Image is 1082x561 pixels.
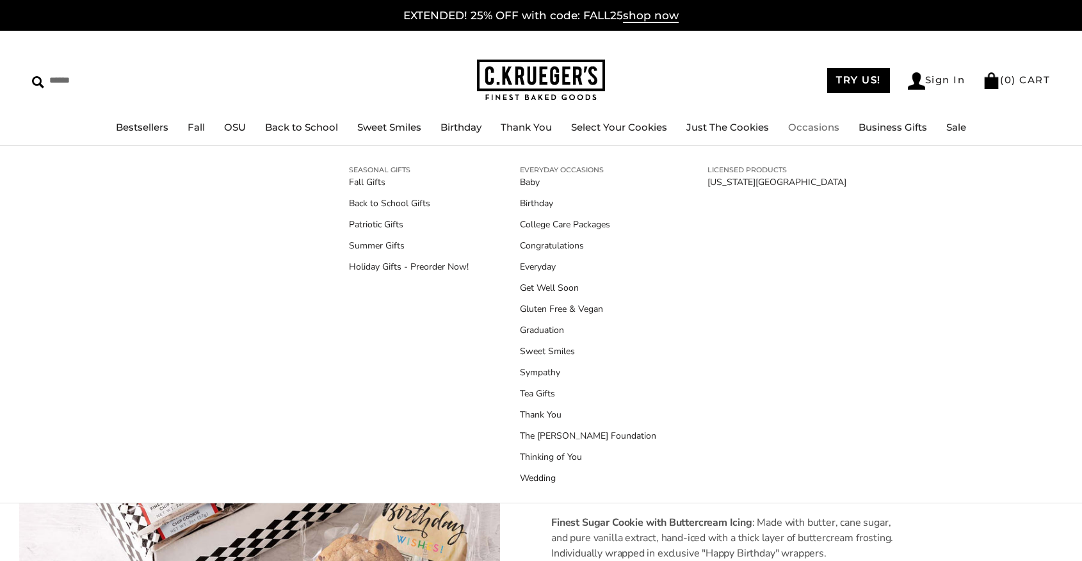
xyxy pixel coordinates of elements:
a: Select Your Cookies [571,121,667,133]
a: Sympathy [520,366,656,379]
a: EVERYDAY OCCASIONS [520,164,656,175]
p: : Made with butter, cane sugar, and pure vanilla extract, hand-iced with a thick layer of butterc... [551,515,901,561]
a: OSU [224,121,246,133]
a: Summer Gifts [349,239,469,252]
a: Wedding [520,471,656,485]
a: Just The Cookies [686,121,769,133]
a: Gluten Free & Vegan [520,302,656,316]
a: College Care Packages [520,218,656,231]
img: Bag [983,72,1000,89]
a: Sign In [908,72,965,90]
a: Business Gifts [859,121,927,133]
a: (0) CART [983,74,1050,86]
span: shop now [623,9,679,23]
input: Search [32,70,184,90]
a: Occasions [788,121,839,133]
a: Fall Gifts [349,175,469,189]
img: C.KRUEGER'S [477,60,605,101]
a: Sale [946,121,966,133]
a: The [PERSON_NAME] Foundation [520,429,656,443]
a: Patriotic Gifts [349,218,469,231]
a: Sweet Smiles [520,345,656,358]
a: Get Well Soon [520,281,656,295]
span: 0 [1005,74,1012,86]
a: Thank You [520,408,656,421]
a: Thank You [501,121,552,133]
img: Account [908,72,925,90]
a: Tea Gifts [520,387,656,400]
a: Holiday Gifts - Preorder Now! [349,260,469,273]
a: Birthday [520,197,656,210]
a: SEASONAL GIFTS [349,164,469,175]
a: Bestsellers [116,121,168,133]
a: EXTENDED! 25% OFF with code: FALL25shop now [403,9,679,23]
a: Congratulations [520,239,656,252]
a: Sweet Smiles [357,121,421,133]
a: Baby [520,175,656,189]
a: Birthday [440,121,481,133]
a: Back to School [265,121,338,133]
a: LICENSED PRODUCTS [707,164,846,175]
img: Search [32,76,44,88]
a: Everyday [520,260,656,273]
a: TRY US! [827,68,890,93]
a: Fall [188,121,205,133]
a: Graduation [520,323,656,337]
b: Finest Sugar Cookie with Buttercream Icing [551,516,752,530]
a: Thinking of You [520,450,656,464]
a: Back to School Gifts [349,197,469,210]
a: [US_STATE][GEOGRAPHIC_DATA] [707,175,846,189]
